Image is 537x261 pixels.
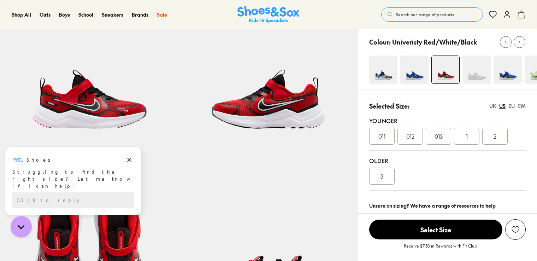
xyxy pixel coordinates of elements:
h3: Shoes [26,10,54,17]
div: Younger [369,116,526,125]
a: Brands [132,11,148,18]
div: Reply to the campaigns [12,46,134,62]
iframe: Gorgias live chat messenger [7,214,35,240]
div: EU [508,102,515,110]
div: Older [369,156,526,165]
a: School [78,11,93,18]
a: Sneakers [102,11,123,18]
div: Unsure on sizing? We have a range of resources to help [369,202,526,209]
p: Univeristy Red/White/Black [392,37,477,47]
span: 2 [494,132,496,140]
div: Struggling to find the right size? Let me know if I can help! [12,22,134,43]
img: 4-557329_1 [400,56,429,84]
a: Shoes & Sox [237,6,300,23]
span: 012 [406,132,414,140]
a: Boys [59,11,70,18]
img: 4-537536_1 [494,56,522,84]
button: Add to Wishlist [505,219,526,240]
span: 013 [435,132,443,140]
p: Receive $7.50 in Rewards with Fit Club [404,243,477,255]
p: Colour: [369,37,391,47]
span: 011 [378,132,385,140]
button: Select Size [369,219,502,240]
div: Campaign message [5,1,141,69]
img: SNS_Logo_Responsive.svg [237,6,300,23]
div: CM [518,102,526,110]
div: UK [489,102,496,110]
p: Selected Size: [369,101,409,111]
a: Shop All [12,11,31,18]
button: Search our range of products [381,7,483,22]
span: 1 [466,132,468,140]
a: Girls [40,11,51,18]
div: Message from Shoes. Struggling to find the right size? Let me know if I can help! [5,8,141,43]
span: Search our range of products [396,11,454,18]
button: Dismiss campaign [124,9,134,19]
span: Select Size [369,220,502,239]
img: 4-552090_1 [369,56,397,84]
span: 3 [380,172,383,180]
div: US [499,102,506,110]
a: Sale [157,11,167,18]
img: 4-552096_1 [462,56,491,84]
img: Shoes logo [12,8,24,19]
img: 4-557335_1 [432,56,459,83]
